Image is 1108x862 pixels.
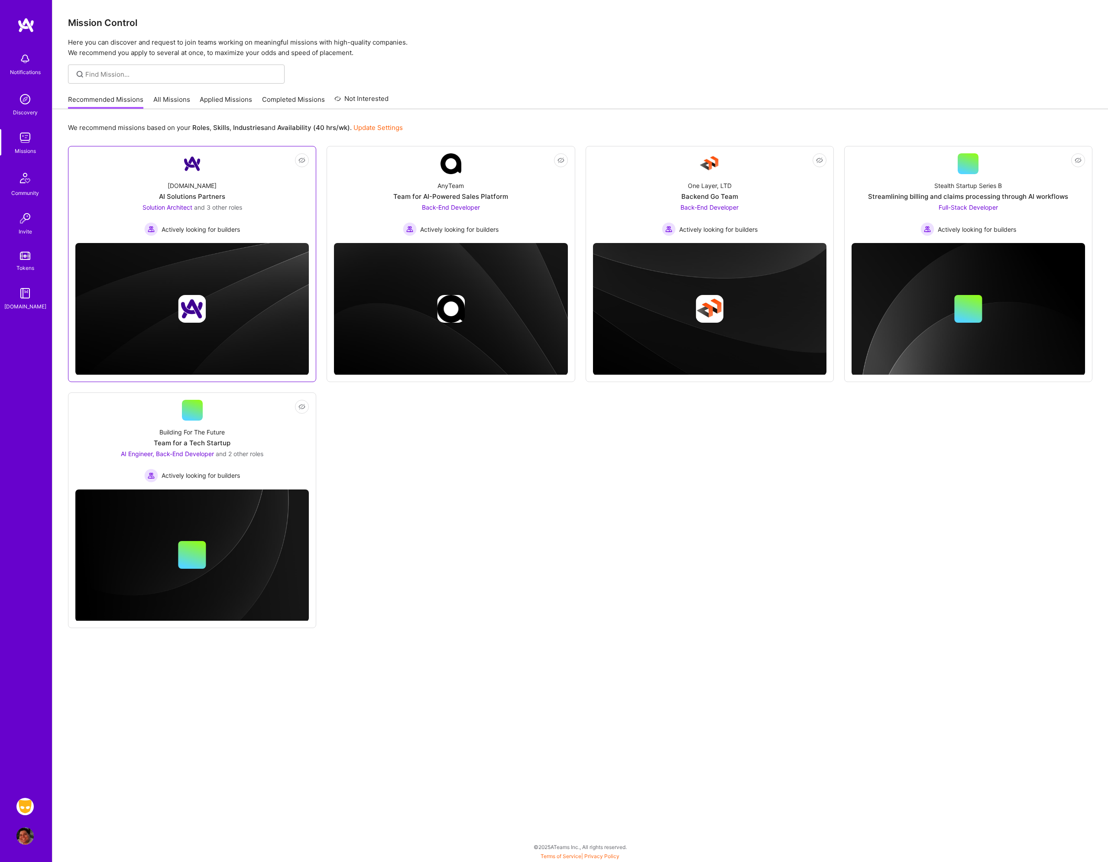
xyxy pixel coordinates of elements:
[688,181,732,190] div: One Layer, LTD
[422,204,480,211] span: Back-End Developer
[68,37,1092,58] p: Here you can discover and request to join teams working on meaningful missions with high-quality ...
[16,129,34,146] img: teamwork
[11,188,39,198] div: Community
[14,798,36,815] a: Grindr: Data + FE + CyberSecurity + QA
[168,181,217,190] div: [DOMAIN_NAME]
[16,285,34,302] img: guide book
[75,69,85,79] i: icon SearchGrey
[16,50,34,68] img: bell
[13,108,38,117] div: Discovery
[233,123,264,132] b: Industries
[16,798,34,815] img: Grindr: Data + FE + CyberSecurity + QA
[159,192,225,201] div: AI Solutions Partners
[68,95,143,109] a: Recommended Missions
[68,123,403,132] p: We recommend missions based on your , , and .
[154,438,230,447] div: Team for a Tech Startup
[852,243,1085,376] img: cover
[593,153,826,236] a: Company LogoOne Layer, LTDBackend Go TeamBack-End Developer Actively looking for buildersActively...
[334,153,567,236] a: Company LogoAnyTeamTeam for AI-Powered Sales PlatformBack-End Developer Actively looking for buil...
[16,210,34,227] img: Invite
[20,252,30,260] img: tokens
[593,243,826,375] img: cover
[584,853,619,859] a: Privacy Policy
[15,168,36,188] img: Community
[68,17,1092,28] h3: Mission Control
[662,222,676,236] img: Actively looking for builders
[85,70,278,79] input: Find Mission...
[15,146,36,156] div: Missions
[75,153,309,236] a: Company Logo[DOMAIN_NAME]AI Solutions PartnersSolution Architect and 3 other rolesActively lookin...
[10,68,41,77] div: Notifications
[680,204,739,211] span: Back-End Developer
[420,225,499,234] span: Actively looking for builders
[213,123,230,132] b: Skills
[192,123,210,132] b: Roles
[298,403,305,410] i: icon EyeClosed
[143,204,192,211] span: Solution Architect
[75,489,309,622] img: cover
[681,192,738,201] div: Backend Go Team
[16,827,34,845] img: User Avatar
[437,295,465,323] img: Company logo
[939,204,998,211] span: Full-Stack Developer
[194,204,242,211] span: and 3 other roles
[696,295,723,323] img: Company logo
[200,95,252,109] a: Applied Missions
[334,94,389,109] a: Not Interested
[178,295,206,323] img: Company logo
[437,181,464,190] div: AnyTeam
[144,222,158,236] img: Actively looking for builders
[557,157,564,164] i: icon EyeClosed
[4,302,46,311] div: [DOMAIN_NAME]
[17,17,35,33] img: logo
[162,471,240,480] span: Actively looking for builders
[153,95,190,109] a: All Missions
[868,192,1068,201] div: Streamlining billing and claims processing through AI workflows
[816,157,823,164] i: icon EyeClosed
[298,157,305,164] i: icon EyeClosed
[16,91,34,108] img: discovery
[75,243,309,375] img: cover
[162,225,240,234] span: Actively looking for builders
[541,853,581,859] a: Terms of Service
[16,263,34,272] div: Tokens
[679,225,758,234] span: Actively looking for builders
[393,192,508,201] div: Team for AI-Powered Sales Platform
[75,400,309,483] a: Building For The FutureTeam for a Tech StartupAI Engineer, Back-End Developer and 2 other rolesAc...
[934,181,1002,190] div: Stealth Startup Series B
[182,153,203,174] img: Company Logo
[441,153,461,174] img: Company Logo
[121,450,214,457] span: AI Engineer, Back-End Developer
[277,123,350,132] b: Availability (40 hrs/wk)
[541,853,619,859] span: |
[14,827,36,845] a: User Avatar
[19,227,32,236] div: Invite
[852,153,1085,236] a: Stealth Startup Series BStreamlining billing and claims processing through AI workflowsFull-Stack...
[334,243,567,375] img: cover
[262,95,325,109] a: Completed Missions
[403,222,417,236] img: Actively looking for builders
[52,836,1108,858] div: © 2025 ATeams Inc., All rights reserved.
[920,222,934,236] img: Actively looking for builders
[1075,157,1082,164] i: icon EyeClosed
[144,469,158,483] img: Actively looking for builders
[216,450,263,457] span: and 2 other roles
[159,428,225,437] div: Building For The Future
[938,225,1016,234] span: Actively looking for builders
[353,123,403,132] a: Update Settings
[699,153,720,174] img: Company Logo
